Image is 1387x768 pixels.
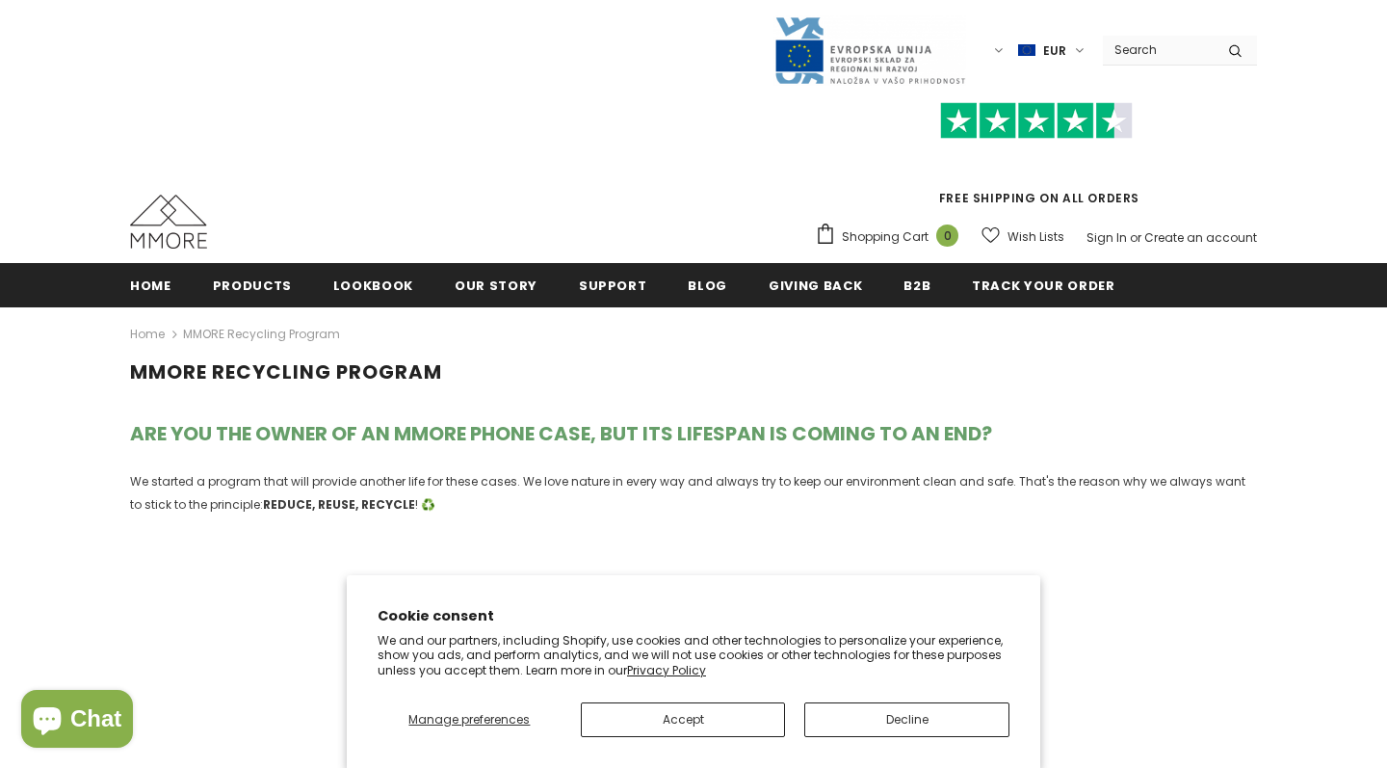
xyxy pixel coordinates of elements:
[130,263,171,306] a: Home
[1043,41,1066,61] span: EUR
[579,277,647,295] span: support
[804,702,1009,737] button: Decline
[455,263,537,306] a: Our Story
[981,220,1064,253] a: Wish Lists
[773,41,966,58] a: Javni Razpis
[378,606,1009,626] h2: Cookie consent
[688,263,727,306] a: Blog
[263,496,415,513] b: REDUCE, REUSE, RECYCLE
[1144,229,1257,246] a: Create an account
[130,195,207,249] img: MMORE Cases
[183,323,340,346] span: MMORE Recycling program
[769,277,862,295] span: Giving back
[415,496,435,513] span: ! ♻️
[213,277,292,295] span: Products
[936,225,958,247] span: 0
[130,420,992,447] b: ARE YOU THE OWNER OF AN MMORE PHONE CASE, BUT ITS LIFESPAN IS COMING TO AN END?
[130,323,165,346] a: Home
[581,702,786,737] button: Accept
[333,277,413,295] span: Lookbook
[1008,227,1064,247] span: Wish Lists
[940,102,1133,140] img: Trust Pilot Stars
[1086,229,1127,246] a: Sign In
[378,633,1009,678] p: We and our partners, including Shopify, use cookies and other technologies to personalize your ex...
[815,139,1257,189] iframe: Customer reviews powered by Trustpilot
[455,277,537,295] span: Our Story
[972,277,1114,295] span: Track your order
[130,277,171,295] span: Home
[773,15,966,86] img: Javni Razpis
[408,711,530,728] span: Manage preferences
[688,277,727,295] span: Blog
[1103,36,1214,64] input: Search Site
[903,277,930,295] span: B2B
[627,662,706,678] a: Privacy Policy
[1130,229,1141,246] span: or
[815,111,1257,206] span: FREE SHIPPING ON ALL ORDERS
[130,473,1245,513] span: We started a program that will provide another life for these cases. We love nature in every way ...
[579,263,647,306] a: support
[972,263,1114,306] a: Track your order
[333,263,413,306] a: Lookbook
[815,223,968,252] a: Shopping Cart 0
[15,690,139,753] inbox-online-store-chat: Shopify online store chat
[903,263,930,306] a: B2B
[130,358,442,385] span: MMORE Recycling program
[842,227,929,247] span: Shopping Cart
[769,263,862,306] a: Giving back
[378,702,562,737] button: Manage preferences
[213,263,292,306] a: Products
